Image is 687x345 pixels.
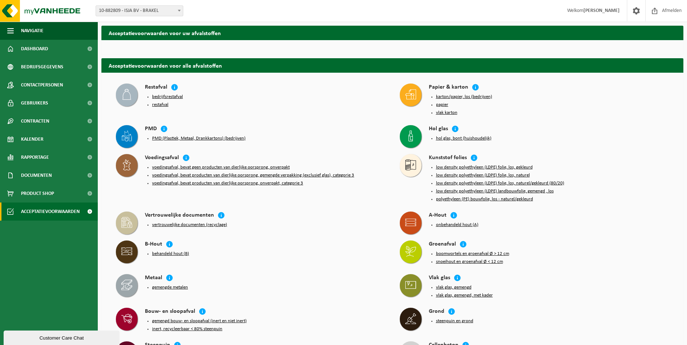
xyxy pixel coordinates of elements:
button: boomwortels en groenafval Ø > 12 cm [436,251,509,257]
button: low density polyethyleen (LDPE) folie, los, naturel [436,172,530,178]
h4: Hol glas [429,125,448,133]
span: Documenten [21,166,52,184]
button: snoeihout en groenafval Ø < 12 cm [436,259,503,265]
button: steenpuin en grond [436,318,473,324]
span: Rapportage [21,148,49,166]
button: karton/papier, los (bedrijven) [436,94,492,100]
h4: B-Hout [145,240,162,249]
button: gemengde metalen [152,285,188,290]
button: low density polyethyleen (LDPE) folie, los, gekleurd [436,165,533,170]
span: Acceptatievoorwaarden [21,203,80,221]
span: Bedrijfsgegevens [21,58,63,76]
h4: Vertrouwelijke documenten [145,212,214,220]
button: inert, recycleerbaar < 80% steenpuin [152,326,222,332]
button: low density polyethyleen (LDPE) folie, los, naturel/gekleurd (80/20) [436,180,564,186]
span: 10-882809 - ISJA BV - BRAKEL [96,6,183,16]
strong: [PERSON_NAME] [583,8,620,13]
button: behandeld hout (B) [152,251,189,257]
button: vlak karton [436,110,457,116]
button: voedingsafval, bevat producten van dierlijke oorsprong, onverpakt, categorie 3 [152,180,303,186]
span: Navigatie [21,22,43,40]
span: Gebruikers [21,94,48,112]
button: low density polyethyleen (LDPE) landbouwfolie, gemengd , los [436,188,554,194]
h4: Restafval [145,84,167,92]
button: vlak glas, gemengd, met kader [436,293,493,298]
h2: Acceptatievoorwaarden voor alle afvalstoffen [101,58,683,72]
button: PMD (Plastiek, Metaal, Drankkartons) (bedrijven) [152,136,246,141]
button: restafval [152,102,168,108]
h4: Vlak glas [429,274,450,282]
button: polyethyleen (PE) bouwfolie, los - naturel/gekleurd [436,196,533,202]
h4: Voedingsafval [145,154,179,162]
button: gemengd bouw- en sloopafval (inert en niet inert) [152,318,247,324]
h4: Grond [429,308,444,316]
h4: Metaal [145,274,162,282]
span: 10-882809 - ISJA BV - BRAKEL [96,5,183,16]
button: hol glas, bont (huishoudelijk) [436,136,491,141]
span: Contracten [21,112,49,130]
h4: PMD [145,125,157,133]
button: voedingsafval, bevat producten van dierlijke oorsprong, gemengde verpakking (exclusief glas), cat... [152,172,354,178]
button: papier [436,102,448,108]
button: vlak glas, gemengd [436,285,472,290]
span: Dashboard [21,40,48,58]
span: Product Shop [21,184,54,203]
h4: Kunststof folies [429,154,467,162]
button: voedingsafval, bevat geen producten van dierlijke oorsprong, onverpakt [152,165,290,170]
span: Contactpersonen [21,76,63,94]
button: vertrouwelijke documenten (recyclage) [152,222,227,228]
h4: Papier & karton [429,84,468,92]
h2: Acceptatievoorwaarden voor uw afvalstoffen [101,26,683,40]
button: bedrijfsrestafval [152,94,183,100]
button: onbehandeld hout (A) [436,222,478,228]
h4: Groenafval [429,240,456,249]
iframe: chat widget [4,329,121,345]
h4: A-Hout [429,212,447,220]
span: Kalender [21,130,43,148]
h4: Bouw- en sloopafval [145,308,195,316]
